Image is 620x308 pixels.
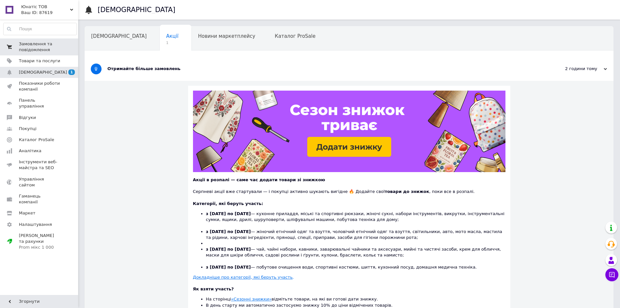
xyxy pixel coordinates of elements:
[68,69,75,75] span: 1
[206,296,505,302] li: На сторінці відмітьте товари, на які ви готові дати знижку.
[193,275,293,280] u: Докладніше про категорії, які беруть участь
[193,275,294,280] a: Докладніше про категорії, які беруть участь.
[206,211,505,229] li: — кухонне приладдя, міські та спортивні рюкзаки, жіночі сукні, набори інструментів, викрутки, інс...
[206,229,505,241] li: — жіночий етнічний одяг та взуття, чоловічий етнічний одяг та взуття, світильники, авто, мото мас...
[19,222,52,227] span: Налаштування
[193,286,234,291] b: Як взяти участь?
[19,97,60,109] span: Панель управління
[19,126,36,132] span: Покупці
[19,244,60,250] div: Prom мікс 1 000
[19,41,60,53] span: Замовлення та повідомлення
[19,159,60,171] span: Інструменти веб-майстра та SEO
[107,66,542,72] div: Отримайте більше замовлень
[19,210,35,216] span: Маркет
[166,40,179,45] span: 1
[193,183,505,195] div: Серпневі акції вже стартували — і покупці активно шукають вигідне 🔥 Додайте свої , поки все в роз...
[91,33,147,39] span: [DEMOGRAPHIC_DATA]
[605,268,618,281] button: Чат з покупцем
[206,246,505,264] li: — чай, чайні набори, кавники, заварювальні чайники та аксесуари, мийні та чистячі засоби, крем дл...
[231,297,271,301] a: «Сезонні знижки»
[206,211,251,216] b: з [DATE] по [DATE]
[198,33,255,39] span: Новини маркетплейсу
[19,81,60,92] span: Показники роботи компанії
[19,58,60,64] span: Товари та послуги
[166,33,179,39] span: Акції
[193,201,263,206] b: Категорії, які беруть участь:
[19,193,60,205] span: Гаманець компанії
[542,66,607,72] div: 2 години тому
[19,148,41,154] span: Аналітика
[19,69,67,75] span: [DEMOGRAPHIC_DATA]
[206,247,251,252] b: з [DATE] по [DATE]
[206,265,251,270] b: з [DATE] по [DATE]
[4,23,76,35] input: Пошук
[193,177,325,182] b: Акції в розпалі — саме час додати товари зі знижкою
[19,233,60,251] span: [PERSON_NAME] та рахунки
[19,137,54,143] span: Каталог ProSale
[19,115,36,121] span: Відгуки
[19,176,60,188] span: Управління сайтом
[206,264,505,270] li: — побутове очищення води, спортивні костюми, шиття, кухонний посуд, домашня медична техніка.
[275,33,315,39] span: Каталог ProSale
[21,10,78,16] div: Ваш ID: 87619
[21,4,70,10] span: Юнатіс ТОВ
[206,229,251,234] b: з [DATE] по [DATE]
[98,6,175,14] h1: [DEMOGRAPHIC_DATA]
[385,189,429,194] b: товари до знижок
